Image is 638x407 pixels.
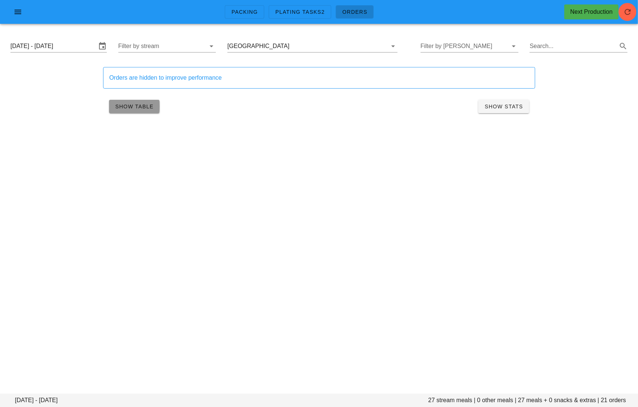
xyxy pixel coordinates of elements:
button: Show Stats [478,100,529,113]
a: Packing [225,5,264,19]
a: Plating Tasks2 [269,5,331,19]
div: Filter by stream [118,40,216,52]
div: Filter by [PERSON_NAME] [421,40,519,52]
div: Orders are hidden to improve performance [109,73,529,82]
a: Orders [336,5,374,19]
span: Show Stats [484,104,523,109]
button: Show Table [109,100,160,113]
span: Packing [231,9,258,15]
div: [GEOGRAPHIC_DATA] [227,40,398,52]
div: [GEOGRAPHIC_DATA] [227,43,290,50]
span: Show Table [115,104,154,109]
span: Orders [342,9,368,15]
span: Plating Tasks2 [275,9,325,15]
div: Next Production [570,7,613,16]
